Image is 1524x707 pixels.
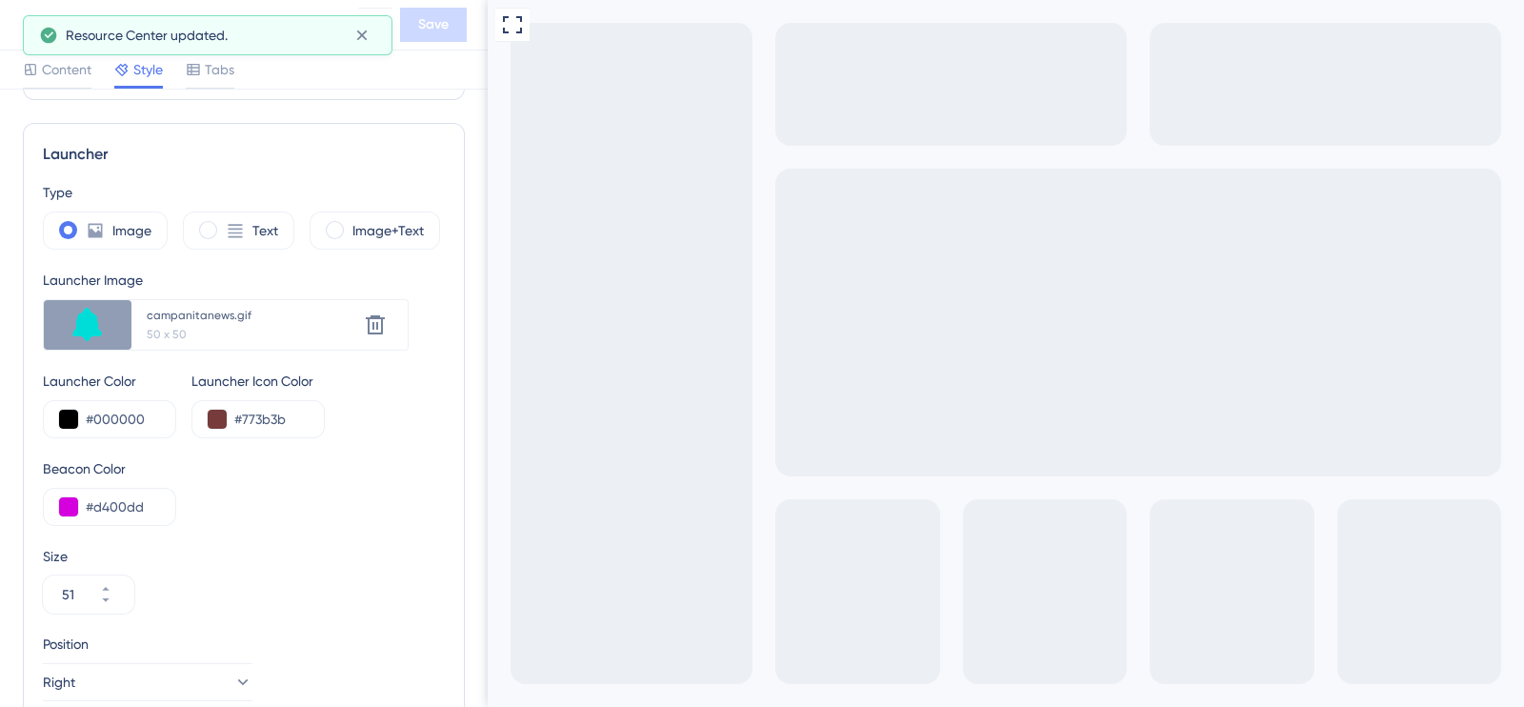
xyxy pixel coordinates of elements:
label: Text [252,219,278,242]
div: Position [43,633,252,656]
div: Beacon Color [43,457,445,480]
div: Launcher [43,143,445,166]
div: Type [43,181,445,204]
div: Size [43,545,445,568]
span: Style [133,58,163,81]
img: file-1752098801585.gif [64,301,111,349]
div: Launcher Image [43,269,409,292]
div: Novedades Melonn | SEPT MX [61,11,351,38]
span: Content [42,58,91,81]
span: Save [418,13,449,36]
span: Right [43,671,75,694]
img: launcher-image-alternative-text [31,6,69,43]
label: Image+Text [352,219,424,242]
label: Image [112,219,151,242]
div: 50 x 50 [147,327,358,342]
span: Resource Center updated. [66,24,228,47]
div: campanitanews.gif [147,308,356,323]
button: Save [400,8,467,42]
span: Tabs [205,58,234,81]
button: Right [43,663,252,701]
div: Launcher Icon Color [191,370,325,393]
div: 3 [89,16,98,34]
div: Launcher Color [43,370,176,393]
